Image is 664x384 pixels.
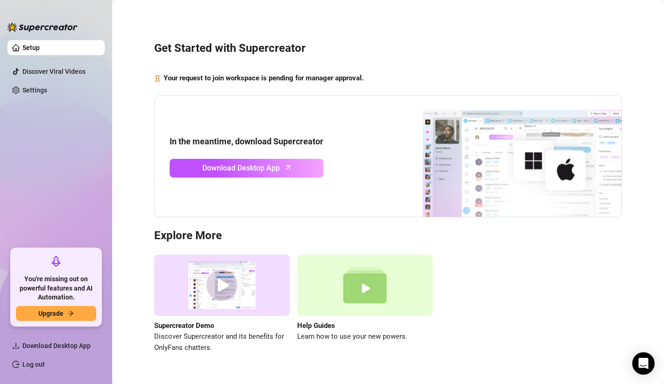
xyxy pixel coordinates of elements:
[154,255,290,353] a: Supercreator DemoDiscover Supercreator and its benefits for OnlyFans chatters.
[632,352,655,375] div: Open Intercom Messenger
[154,228,622,243] h3: Explore More
[7,22,78,32] img: logo-BBDzfeDw.svg
[22,361,45,368] a: Log out
[154,41,622,56] h3: Get Started with Supercreator
[297,321,335,330] strong: Help Guides
[38,310,64,317] span: Upgrade
[154,255,290,316] img: supercreator demo
[297,331,433,342] span: Learn how to use your new powers.
[16,306,96,321] button: Upgradearrow-right
[154,73,161,84] span: hourglass
[283,162,293,173] span: arrow-up
[202,162,280,174] span: Download Desktop App
[164,74,364,82] strong: Your request to join workspace is pending for manager approval.
[22,44,40,51] a: Setup
[22,68,86,75] a: Discover Viral Videos
[170,159,323,178] a: Download Desktop Apparrow-up
[388,96,621,217] img: download app
[22,86,47,94] a: Settings
[67,310,74,317] span: arrow-right
[154,331,290,353] span: Discover Supercreator and its benefits for OnlyFans chatters.
[170,136,323,146] strong: In the meantime, download Supercreator
[22,342,91,349] span: Download Desktop App
[297,255,433,316] img: help guides
[50,256,62,267] span: rocket
[12,342,20,349] span: download
[16,275,96,302] span: You're missing out on powerful features and AI Automation.
[154,321,214,330] strong: Supercreator Demo
[297,255,433,353] a: Help GuidesLearn how to use your new powers.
